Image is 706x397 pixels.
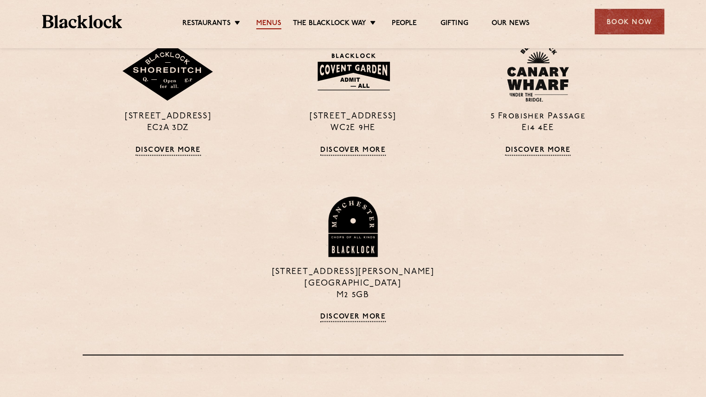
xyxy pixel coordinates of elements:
[392,19,417,29] a: People
[453,111,623,134] p: 5 Frobisher Passage E14 4EE
[320,312,386,322] a: Discover More
[308,47,398,96] img: BLA_1470_CoventGarden_Website_Solid.svg
[492,19,530,29] a: Our News
[507,41,569,102] img: BL_CW_Logo_Website.svg
[42,15,123,28] img: BL_Textured_Logo-footer-cropped.svg
[320,146,386,156] a: Discover More
[256,19,281,29] a: Menus
[267,266,438,301] p: [STREET_ADDRESS][PERSON_NAME] [GEOGRAPHIC_DATA] M2 5GB
[83,111,253,134] p: [STREET_ADDRESS] EC2A 3DZ
[182,19,231,29] a: Restaurants
[122,41,214,102] img: Shoreditch-stamp-v2-default.svg
[267,111,438,134] p: [STREET_ADDRESS] WC2E 9HE
[440,19,468,29] a: Gifting
[136,146,201,156] a: Discover More
[595,9,664,34] div: Book Now
[505,146,570,156] a: Discover More
[327,196,379,257] img: BL_Manchester_Logo-bleed.png
[293,19,366,29] a: The Blacklock Way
